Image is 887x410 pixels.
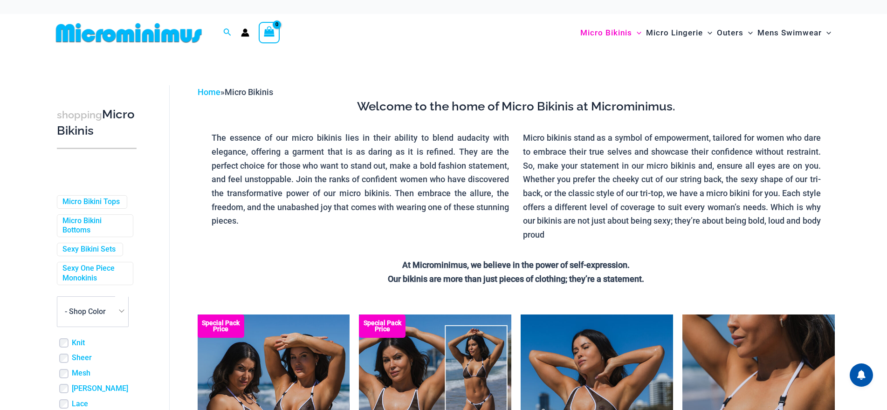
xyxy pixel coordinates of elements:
h3: Micro Bikinis [57,107,137,139]
span: - Shop Color [57,296,129,327]
a: Sheer [72,353,92,363]
a: Home [198,87,220,97]
span: Mens Swimwear [757,21,822,45]
a: Account icon link [241,28,249,37]
a: Micro Bikini Bottoms [62,216,126,236]
img: MM SHOP LOGO FLAT [52,22,206,43]
span: shopping [57,109,102,121]
b: Special Pack Price [198,320,244,332]
a: Mens SwimwearMenu ToggleMenu Toggle [755,19,833,47]
span: - Shop Color [57,297,128,327]
span: » [198,87,273,97]
a: Sexy Bikini Sets [62,245,116,254]
a: Lace [72,399,88,409]
span: Outers [717,21,743,45]
span: Menu Toggle [632,21,641,45]
a: View Shopping Cart, empty [259,22,280,43]
a: OutersMenu ToggleMenu Toggle [715,19,755,47]
a: Micro Bikini Tops [62,197,120,207]
b: Special Pack Price [359,320,406,332]
a: Search icon link [223,27,232,39]
strong: At Microminimus, we believe in the power of self-expression. [402,260,630,270]
span: Menu Toggle [822,21,831,45]
a: Mesh [72,369,90,378]
span: Menu Toggle [703,21,712,45]
span: Micro Bikinis [225,87,273,97]
p: Micro bikinis stand as a symbol of empowerment, tailored for women who dare to embrace their true... [523,131,821,242]
a: Knit [72,338,85,348]
a: Sexy One Piece Monokinis [62,264,126,283]
a: Micro BikinisMenu ToggleMenu Toggle [578,19,644,47]
a: [PERSON_NAME] [72,384,128,394]
span: Menu Toggle [743,21,753,45]
span: - Shop Color [65,307,106,316]
a: Micro LingerieMenu ToggleMenu Toggle [644,19,715,47]
p: The essence of our micro bikinis lies in their ability to blend audacity with elegance, offering ... [212,131,509,228]
h3: Welcome to the home of Micro Bikinis at Microminimus. [205,99,828,115]
strong: Our bikinis are more than just pieces of clothing; they’re a statement. [388,274,644,284]
span: Micro Bikinis [580,21,632,45]
span: Micro Lingerie [646,21,703,45]
nav: Site Navigation [577,17,835,48]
